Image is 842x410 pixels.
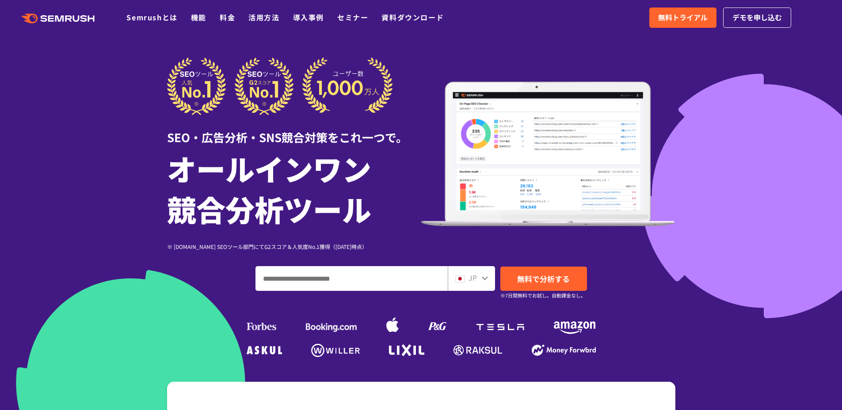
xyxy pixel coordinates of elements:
span: 無料トライアル [658,12,708,23]
a: Semrushとは [126,12,177,23]
input: ドメイン、キーワードまたはURLを入力してください [256,267,447,290]
span: 無料で分析する [517,273,570,284]
a: 無料トライアル [649,8,716,28]
span: デモを申し込む [732,12,782,23]
div: SEO・広告分析・SNS競合対策をこれ一つで。 [167,115,421,146]
a: 資料ダウンロード [381,12,444,23]
div: ※ [DOMAIN_NAME] SEOツール部門にてG2スコア＆人気度No.1獲得（[DATE]時点） [167,242,421,251]
a: デモを申し込む [723,8,791,28]
a: 無料で分析する [500,267,587,291]
a: セミナー [337,12,368,23]
span: JP [469,272,477,283]
h1: オールインワン 競合分析ツール [167,148,421,229]
a: 導入事例 [293,12,324,23]
small: ※7日間無料でお試し。自動課金なし。 [500,291,586,300]
a: 料金 [220,12,235,23]
a: 活用方法 [248,12,279,23]
a: 機能 [191,12,206,23]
